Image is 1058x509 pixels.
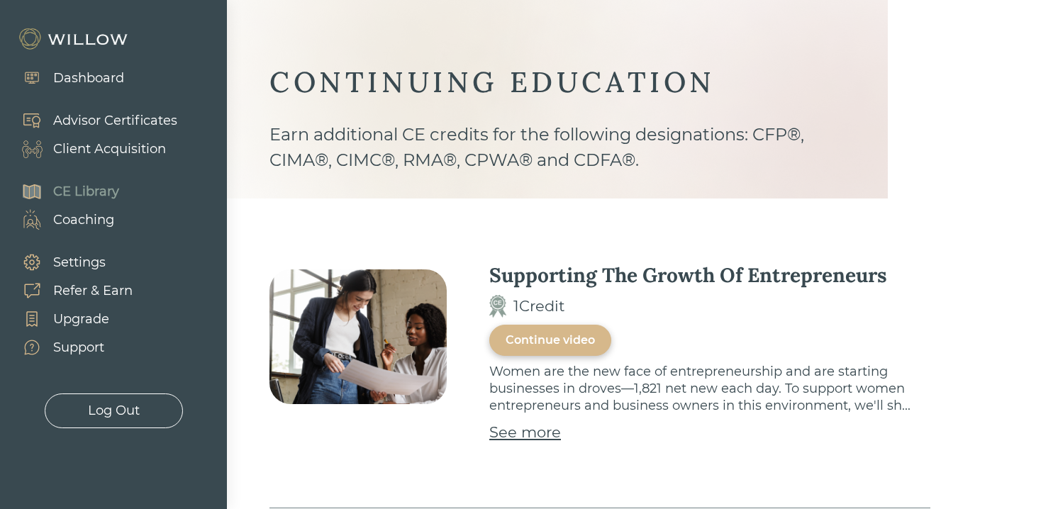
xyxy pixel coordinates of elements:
[88,401,140,420] div: Log Out
[53,111,177,130] div: Advisor Certificates
[269,122,845,198] div: Earn additional CE credits for the following designations: CFP®, CIMA®, CIMC®, RMA®, CPWA® and CD...
[53,140,166,159] div: Client Acquisition
[53,211,114,230] div: Coaching
[53,69,124,88] div: Dashboard
[7,64,124,92] a: Dashboard
[489,363,930,414] p: Women are the new face of entrepreneurship and are starting businesses in droves—1,821 net new ea...
[53,310,109,329] div: Upgrade
[506,332,595,349] div: Continue video
[7,177,119,206] a: CE Library
[53,338,104,357] div: Support
[53,281,133,301] div: Refer & Earn
[7,135,177,163] a: Client Acquisition
[489,262,887,288] div: Supporting The Growth Of Entrepreneurs
[513,295,565,318] div: 1 Credit
[7,305,133,333] a: Upgrade
[489,421,561,444] a: See more
[53,253,106,272] div: Settings
[53,182,119,201] div: CE Library
[7,248,133,276] a: Settings
[18,28,131,50] img: Willow
[7,276,133,305] a: Refer & Earn
[269,64,845,101] div: CONTINUING EDUCATION
[7,106,177,135] a: Advisor Certificates
[7,206,119,234] a: Coaching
